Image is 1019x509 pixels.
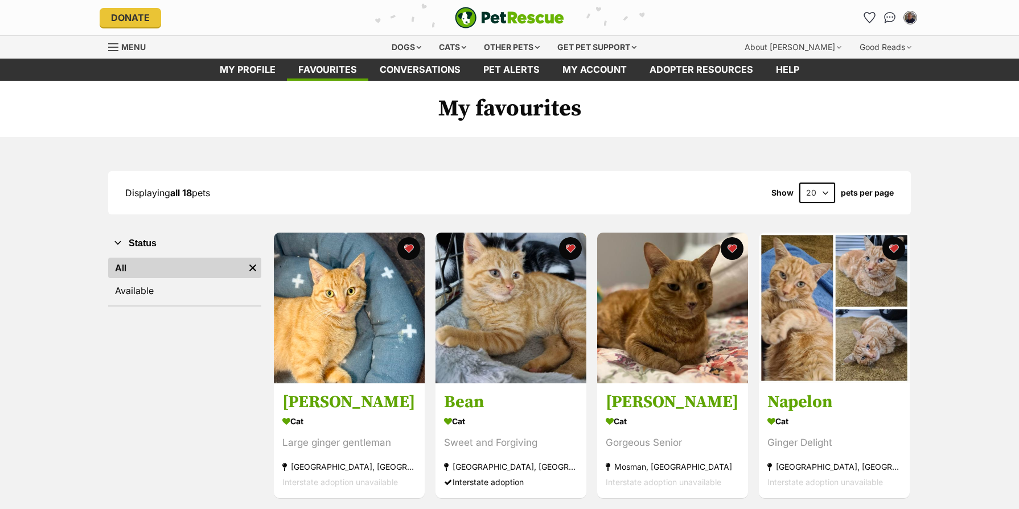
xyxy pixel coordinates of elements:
[765,59,811,81] a: Help
[767,436,901,451] div: Ginger Delight
[121,42,146,52] span: Menu
[287,59,368,81] a: Favourites
[444,436,578,451] div: Sweet and Forgiving
[125,187,210,198] span: Displaying pets
[759,383,910,499] a: Napelon Cat Ginger Delight [GEOGRAPHIC_DATA], [GEOGRAPHIC_DATA] Interstate adoption unavailable f...
[881,9,899,27] a: Conversations
[282,392,416,413] h3: [PERSON_NAME]
[274,383,425,499] a: [PERSON_NAME] Cat Large ginger gentleman [GEOGRAPHIC_DATA], [GEOGRAPHIC_DATA] Interstate adoption...
[759,233,910,383] img: Napelon
[108,255,261,305] div: Status
[435,233,586,383] img: Bean
[767,478,883,487] span: Interstate adoption unavailable
[282,460,416,475] div: [GEOGRAPHIC_DATA], [GEOGRAPHIC_DATA]
[852,36,919,59] div: Good Reads
[860,9,878,27] a: Favourites
[244,258,261,278] a: Remove filter
[108,280,261,301] a: Available
[606,413,739,430] div: Cat
[100,8,161,27] a: Donate
[108,236,261,251] button: Status
[721,237,743,260] button: favourite
[472,59,551,81] a: Pet alerts
[282,413,416,430] div: Cat
[767,413,901,430] div: Cat
[274,233,425,383] img: Romeo
[606,436,739,451] div: Gorgeous Senior
[606,460,739,475] div: Mosman, [GEOGRAPHIC_DATA]
[384,36,429,59] div: Dogs
[606,478,721,487] span: Interstate adoption unavailable
[549,36,644,59] div: Get pet support
[108,258,244,278] a: All
[771,188,794,197] span: Show
[860,9,919,27] ul: Account quick links
[444,460,578,475] div: [GEOGRAPHIC_DATA], [GEOGRAPHIC_DATA]
[368,59,472,81] a: conversations
[901,9,919,27] button: My account
[882,237,905,260] button: favourite
[597,383,748,499] a: [PERSON_NAME] Cat Gorgeous Senior Mosman, [GEOGRAPHIC_DATA] Interstate adoption unavailable favou...
[444,475,578,490] div: Interstate adoption
[431,36,474,59] div: Cats
[170,187,192,198] strong: all 18
[551,59,638,81] a: My account
[397,237,420,260] button: favourite
[767,460,901,475] div: [GEOGRAPHIC_DATA], [GEOGRAPHIC_DATA]
[208,59,287,81] a: My profile
[444,413,578,430] div: Cat
[638,59,765,81] a: Adopter resources
[841,188,894,197] label: pets per page
[282,478,398,487] span: Interstate adoption unavailable
[606,392,739,413] h3: [PERSON_NAME]
[559,237,582,260] button: favourite
[767,392,901,413] h3: Napelon
[455,7,564,28] a: PetRescue
[282,436,416,451] div: Large ginger gentleman
[435,383,586,499] a: Bean Cat Sweet and Forgiving [GEOGRAPHIC_DATA], [GEOGRAPHIC_DATA] Interstate adoption favourite
[455,7,564,28] img: logo-e224e6f780fb5917bec1dbf3a21bbac754714ae5b6737aabdf751b685950b380.svg
[884,12,896,23] img: chat-41dd97257d64d25036548639549fe6c8038ab92f7586957e7f3b1b290dea8141.svg
[444,392,578,413] h3: Bean
[905,12,916,23] img: Vincent Malone profile pic
[737,36,849,59] div: About [PERSON_NAME]
[597,233,748,383] img: Sir Richard
[476,36,548,59] div: Other pets
[108,36,154,56] a: Menu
